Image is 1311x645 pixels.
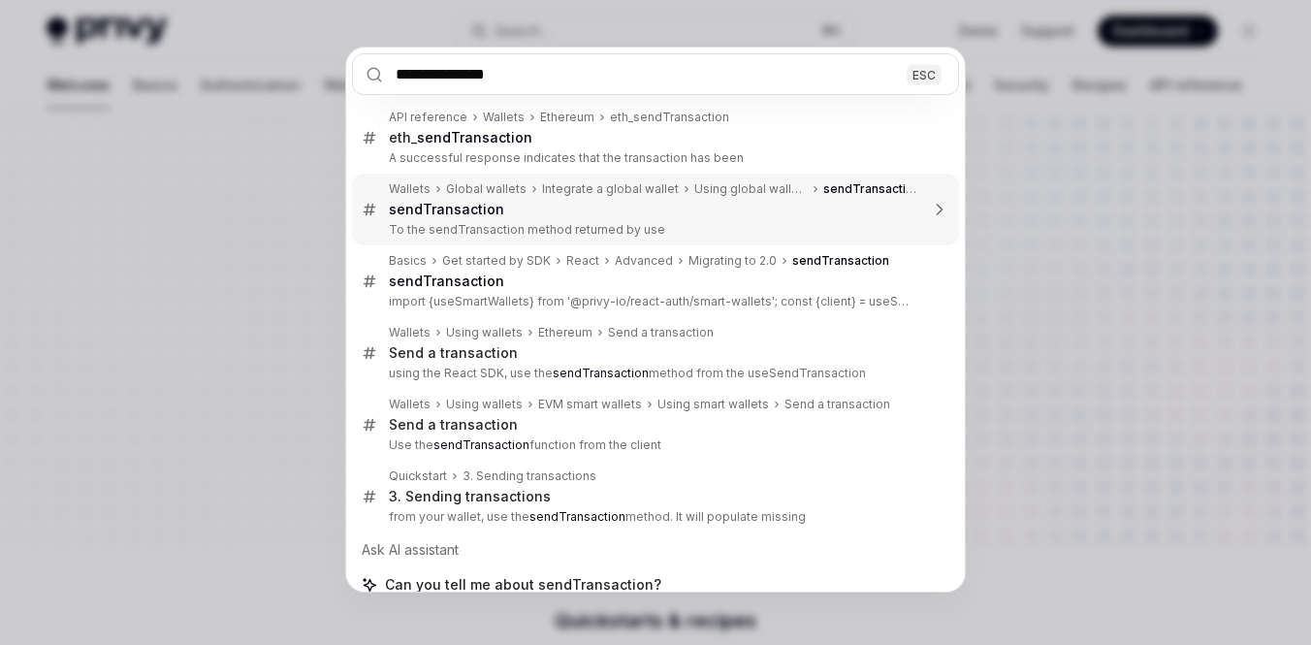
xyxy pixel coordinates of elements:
b: sendTransaction [417,129,532,145]
div: Send a transaction [389,344,518,362]
div: Wallets [389,397,431,412]
div: EVM smart wallets [538,397,642,412]
div: Advanced [615,253,673,269]
div: Quickstart [389,468,447,484]
div: eth_ [389,129,532,146]
div: Ask AI assistant [352,532,959,567]
b: sendTransaction [389,201,504,217]
p: Use the function from the client [389,437,918,453]
span: Can you tell me about sendTransaction? [385,575,661,595]
b: sendTransaction [792,253,889,268]
div: Send a transaction [608,325,714,340]
div: Ethereum [540,110,594,125]
div: Using global wallets [694,181,808,197]
div: Basics [389,253,427,269]
p: using the React SDK, use the method from the useSendTransaction [389,366,918,381]
b: sendTransaction [823,181,920,196]
div: Using wallets [446,397,523,412]
div: Get started by SDK [442,253,551,269]
b: sendTransaction [433,437,529,452]
div: Send a transaction [389,416,518,434]
div: Ethereum [538,325,592,340]
div: Using wallets [446,325,523,340]
div: Using smart wallets [657,397,769,412]
div: Integrate a global wallet [542,181,679,197]
div: React [566,253,599,269]
div: 3. Sending transactions [389,488,551,505]
div: Migrating to 2.0 [688,253,777,269]
div: eth_sendTransaction [610,110,729,125]
div: ESC [907,64,942,84]
p: import {useSmartWallets} from '@privy-io/react-auth/smart-wallets'; const {client} = useSmartWalle [389,294,918,309]
p: from your wallet, use the method. It will populate missing [389,509,918,525]
div: Wallets [389,181,431,197]
p: A successful response indicates that the transaction has been [389,150,918,166]
b: sendTransaction [529,509,625,524]
div: Wallets [389,325,431,340]
b: sendTransaction [389,273,504,289]
div: Global wallets [446,181,527,197]
b: sendTransaction [553,366,649,380]
div: API reference [389,110,467,125]
p: To the sendTransaction method returned by use [389,222,918,238]
div: Send a transaction [784,397,890,412]
div: Wallets [483,110,525,125]
div: 3. Sending transactions [463,468,596,484]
